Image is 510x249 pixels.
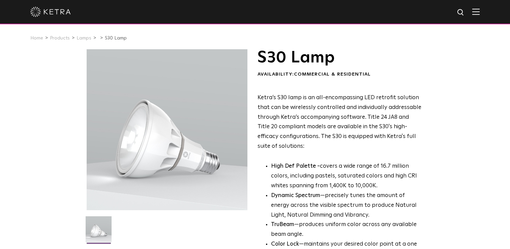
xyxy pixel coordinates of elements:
[271,220,422,240] li: —produces uniform color across any available beam angle.
[271,193,320,198] strong: Dynamic Spectrum
[294,72,371,77] span: Commercial & Residential
[258,49,422,66] h1: S30 Lamp
[105,36,127,40] a: S30 Lamp
[86,216,112,247] img: S30-Lamp-Edison-2021-Web-Square
[271,163,320,169] strong: High Def Palette -
[271,162,422,191] p: covers a wide range of 16.7 million colors, including pastels, saturated colors and high CRI whit...
[77,36,91,40] a: Lamps
[457,8,465,17] img: search icon
[50,36,70,40] a: Products
[271,241,299,247] strong: Color Lock
[472,8,480,15] img: Hamburger%20Nav.svg
[258,95,421,149] span: Ketra’s S30 lamp is an all-encompassing LED retrofit solution that can be wirelessly controlled a...
[271,222,294,227] strong: TruBeam
[30,7,71,17] img: ketra-logo-2019-white
[30,36,43,40] a: Home
[271,191,422,220] li: —precisely tunes the amount of energy across the visible spectrum to produce Natural Light, Natur...
[258,71,422,78] div: Availability:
